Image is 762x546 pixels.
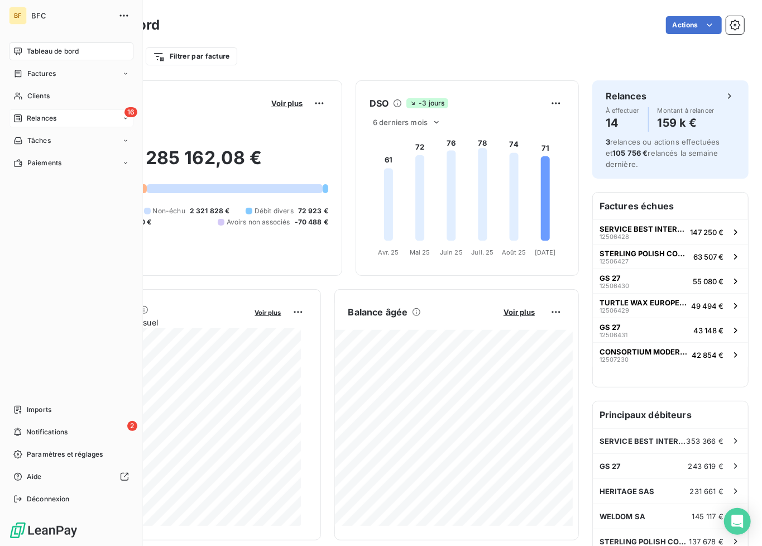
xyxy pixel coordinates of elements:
[348,305,408,319] h6: Balance âgée
[600,274,621,282] span: GS 27
[190,206,230,216] span: 2 321 828 €
[127,421,137,431] span: 2
[593,293,748,318] button: TURTLE WAX EUROPE LIMITED1250642949 494 €
[693,252,723,261] span: 63 507 €
[378,248,399,256] tspan: Avr. 25
[593,342,748,367] button: CONSORTIUM MODERNE DE DIFFUSION CMD1250723042 854 €
[658,107,715,114] span: Montant à relancer
[693,326,723,335] span: 43 148 €
[600,537,689,546] span: STERLING POLISH COMPANY A/S
[63,317,247,328] span: Chiffre d'affaires mensuel
[691,301,723,310] span: 49 494 €
[600,282,629,289] span: 12506430
[500,307,538,317] button: Voir plus
[298,206,328,216] span: 72 923 €
[593,219,748,244] button: SERVICE BEST INTERNATIONAL12506428147 250 €
[600,332,627,338] span: 12506431
[600,233,629,240] span: 12506428
[600,512,645,521] span: WELDOM SA
[693,277,723,286] span: 55 080 €
[502,248,526,256] tspan: Août 25
[271,99,303,108] span: Voir plus
[504,308,535,317] span: Voir plus
[593,193,748,219] h6: Factures échues
[600,462,621,471] span: GS 27
[27,113,56,123] span: Relances
[535,248,556,256] tspan: [DATE]
[690,487,723,496] span: 231 661 €
[373,118,428,127] span: 6 derniers mois
[27,91,50,101] span: Clients
[370,97,389,110] h6: DSO
[600,298,687,307] span: TURTLE WAX EUROPE LIMITED
[9,468,133,486] a: Aide
[689,537,723,546] span: 137 678 €
[606,107,639,114] span: À effectuer
[600,258,629,265] span: 12506427
[227,217,290,227] span: Avoirs non associés
[9,7,27,25] div: BF
[27,449,103,459] span: Paramètres et réglages
[295,217,328,227] span: -70 488 €
[600,249,689,258] span: STERLING POLISH COMPANY A/S
[600,437,687,446] span: SERVICE BEST INTERNATIONAL
[600,347,687,356] span: CONSORTIUM MODERNE DE DIFFUSION CMD
[255,309,281,317] span: Voir plus
[31,11,112,20] span: BFC
[27,69,56,79] span: Factures
[9,521,78,539] img: Logo LeanPay
[606,137,720,169] span: relances ou actions effectuées et relancés la semaine dernière.
[27,158,61,168] span: Paiements
[600,307,629,314] span: 12506429
[658,114,715,132] h4: 159 k €
[690,228,723,237] span: 147 250 €
[593,401,748,428] h6: Principaux débiteurs
[124,107,137,117] span: 16
[153,206,185,216] span: Non-échu
[606,137,610,146] span: 3
[606,114,639,132] h4: 14
[471,248,493,256] tspan: Juil. 25
[63,147,328,180] h2: 3 285 162,08 €
[606,89,646,103] h6: Relances
[692,351,723,360] span: 42 854 €
[440,248,463,256] tspan: Juin 25
[593,244,748,269] button: STERLING POLISH COMPANY A/S1250642763 507 €
[27,46,79,56] span: Tableau de bord
[687,437,723,446] span: 353 366 €
[268,98,306,108] button: Voir plus
[600,323,621,332] span: GS 27
[688,462,723,471] span: 243 619 €
[27,472,42,482] span: Aide
[252,307,285,317] button: Voir plus
[27,494,70,504] span: Déconnexion
[692,512,723,521] span: 145 117 €
[724,508,751,535] div: Open Intercom Messenger
[593,318,748,342] button: GS 271250643143 148 €
[410,248,430,256] tspan: Mai 25
[27,136,51,146] span: Tâches
[593,269,748,293] button: GS 271250643055 080 €
[406,98,448,108] span: -3 jours
[600,356,629,363] span: 12507230
[146,47,237,65] button: Filtrer par facture
[612,149,648,157] span: 105 756 €
[26,427,68,437] span: Notifications
[255,206,294,216] span: Débit divers
[600,487,655,496] span: HERITAGE SAS
[666,16,722,34] button: Actions
[600,224,686,233] span: SERVICE BEST INTERNATIONAL
[27,405,51,415] span: Imports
